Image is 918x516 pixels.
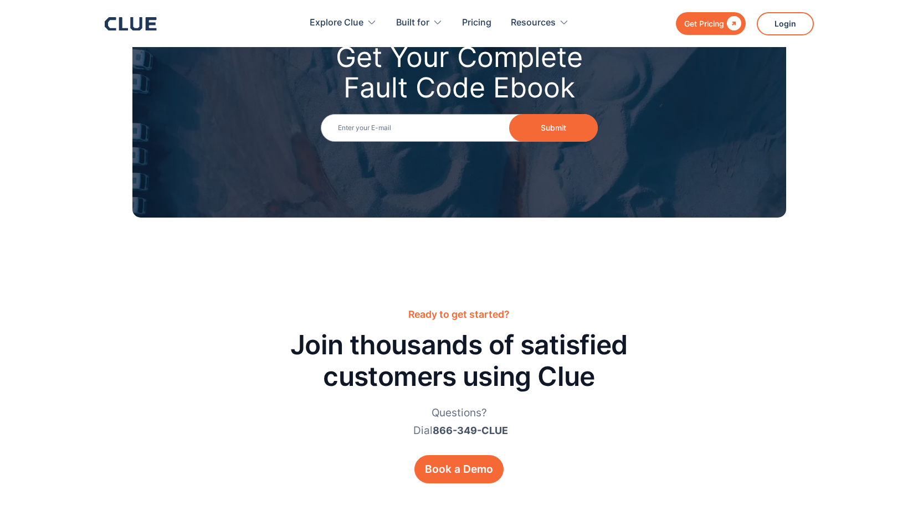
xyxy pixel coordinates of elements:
a: Book a Demo [414,455,504,483]
h2: Join thousands of satisfied customers using Clue [247,329,672,393]
div: Built for [396,6,429,40]
input: Enter your E-mail [321,114,598,142]
div: Resources [511,6,569,40]
div: Explore Clue [310,6,377,40]
a: Get Pricing [676,12,746,35]
div: Resources [511,6,556,40]
div: Get Your Complete Fault Code Ebook [336,42,583,103]
button: Submit [509,114,598,142]
a: 866-349-CLUE [433,425,508,436]
div: Ready to get started? [247,307,672,322]
div:  [724,17,741,30]
div: Explore Clue [310,6,363,40]
div: Questions? [247,406,672,420]
div: Built for [396,6,443,40]
div: Dial [413,424,508,437]
div: Book a Demo [425,461,493,477]
div: Get Pricing [684,17,724,30]
a: Pricing [462,6,491,40]
a: Login [757,12,814,35]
